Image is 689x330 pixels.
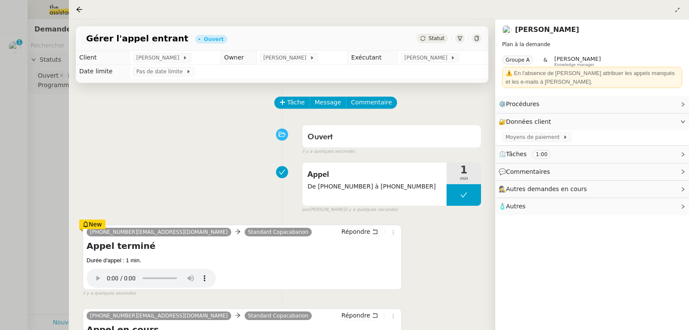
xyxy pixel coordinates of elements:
[506,168,550,175] span: Commentaires
[310,97,346,109] button: Message
[554,56,601,67] app-user-label: Knowledge manager
[495,146,689,163] div: ⏲️Tâches 1:00
[499,185,591,192] span: 🕵️
[341,311,370,320] span: Répondre
[532,150,551,159] nz-tag: 1:00
[428,35,444,41] span: Statut
[338,227,381,236] button: Répondre
[495,96,689,113] div: ⚙️Procédures
[307,182,441,192] span: De [PHONE_NUMBER] à [PHONE_NUMBER]
[495,113,689,130] div: 🔐Données client
[307,133,333,141] span: Ouvert
[495,198,689,215] div: 🧴Autres
[315,97,341,107] span: Message
[348,51,397,65] td: Exécutant
[506,185,587,192] span: Autres demandes en cours
[87,264,216,288] audio: Your browser does not support the audio element.
[264,53,310,62] span: [PERSON_NAME]
[502,25,512,35] img: users%2FnSvcPnZyQ0RA1JfSOxSfyelNlJs1%2Favatar%2Fp1050537-640x427.jpg
[87,240,398,252] h4: Appel terminé
[506,151,527,157] span: Tâches
[495,181,689,198] div: 🕵️Autres demandes en cours
[220,51,256,65] td: Owner
[495,163,689,180] div: 💬Commentaires
[506,69,679,86] div: ⚠️ En l'absence de [PERSON_NAME] attribuer les appels manqués et les e-mails à [PERSON_NAME].
[274,97,310,109] button: Tâche
[137,53,183,62] span: [PERSON_NAME]
[83,290,136,297] span: il y a quelques secondes
[245,312,312,320] a: Standard Copacabanon
[204,37,223,42] div: Ouvert
[90,229,228,235] span: [PHONE_NUMBER][EMAIL_ADDRESS][DOMAIN_NAME]
[404,53,450,62] span: [PERSON_NAME]
[90,313,228,319] span: [PHONE_NUMBER][EMAIL_ADDRESS][DOMAIN_NAME]
[506,203,525,210] span: Autres
[307,168,441,181] span: Appel
[287,97,305,107] span: Tâche
[351,97,392,107] span: Commentaire
[346,97,397,109] button: Commentaire
[447,175,481,182] span: min
[245,228,312,236] a: Standard Copacabanon
[302,206,309,214] span: par
[341,227,370,236] span: Répondre
[87,257,141,264] span: Durée d'appel : 1 min.
[137,67,186,76] span: Pas de date limite
[76,51,129,65] td: Client
[302,148,355,155] span: il y a quelques secondes
[76,65,129,79] td: Date limite
[447,165,481,175] span: 1
[554,56,601,62] span: [PERSON_NAME]
[554,63,594,67] span: Knowledge manager
[345,206,398,214] span: il y a quelques secondes
[302,206,398,214] small: [PERSON_NAME]
[86,34,188,43] span: Gérer l'appel entrant
[338,311,381,320] button: Répondre
[502,41,550,47] span: Plan à la demande
[499,203,525,210] span: 🧴
[499,99,543,109] span: ⚙️
[506,133,563,141] span: Moyens de paiement
[499,151,558,157] span: ⏲️
[543,56,547,67] span: &
[506,118,551,125] span: Données client
[502,56,533,64] nz-tag: Groupe A
[499,168,554,175] span: 💬
[515,25,579,34] a: [PERSON_NAME]
[506,101,540,107] span: Procédures
[499,117,555,127] span: 🔐
[79,220,106,229] div: New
